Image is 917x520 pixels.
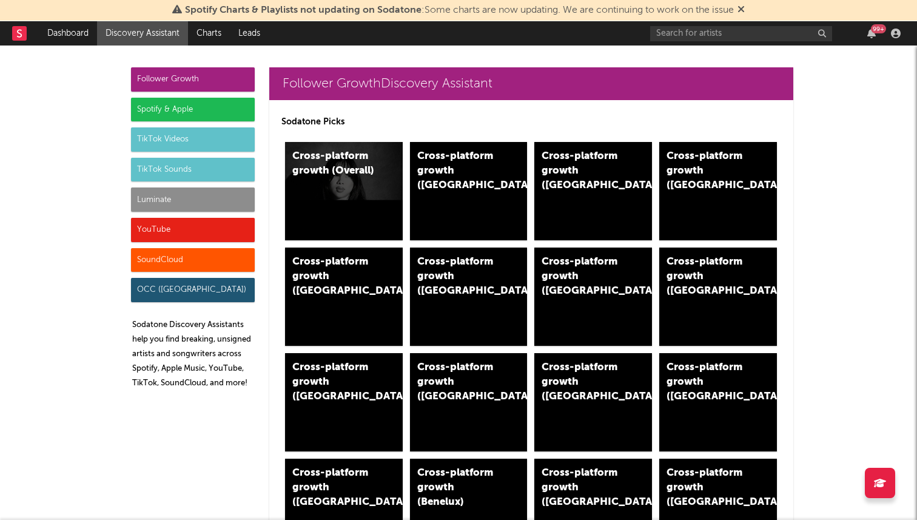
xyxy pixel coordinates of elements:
[542,255,624,299] div: Cross-platform growth ([GEOGRAPHIC_DATA]/GSA)
[417,466,500,510] div: Cross-platform growth (Benelux)
[534,353,652,451] a: Cross-platform growth ([GEOGRAPHIC_DATA])
[269,67,793,100] a: Follower GrowthDiscovery Assistant
[131,127,255,152] div: TikTok Videos
[534,248,652,346] a: Cross-platform growth ([GEOGRAPHIC_DATA]/GSA)
[667,149,749,193] div: Cross-platform growth ([GEOGRAPHIC_DATA])
[659,353,777,451] a: Cross-platform growth ([GEOGRAPHIC_DATA])
[188,21,230,46] a: Charts
[285,248,403,346] a: Cross-platform growth ([GEOGRAPHIC_DATA])
[97,21,188,46] a: Discovery Assistant
[867,29,876,38] button: 99+
[667,255,749,299] div: Cross-platform growth ([GEOGRAPHIC_DATA])
[292,149,375,178] div: Cross-platform growth (Overall)
[185,5,734,15] span: : Some charts are now updating. We are continuing to work on the issue
[667,466,749,510] div: Cross-platform growth ([GEOGRAPHIC_DATA])
[39,21,97,46] a: Dashboard
[131,248,255,272] div: SoundCloud
[410,248,528,346] a: Cross-platform growth ([GEOGRAPHIC_DATA])
[542,360,624,404] div: Cross-platform growth ([GEOGRAPHIC_DATA])
[410,353,528,451] a: Cross-platform growth ([GEOGRAPHIC_DATA])
[285,353,403,451] a: Cross-platform growth ([GEOGRAPHIC_DATA])
[650,26,832,41] input: Search for artists
[131,278,255,302] div: OCC ([GEOGRAPHIC_DATA])
[417,255,500,299] div: Cross-platform growth ([GEOGRAPHIC_DATA])
[131,187,255,212] div: Luminate
[667,360,749,404] div: Cross-platform growth ([GEOGRAPHIC_DATA])
[542,466,624,510] div: Cross-platform growth ([GEOGRAPHIC_DATA])
[132,318,255,391] p: Sodatone Discovery Assistants help you find breaking, unsigned artists and songwriters across Spo...
[659,142,777,240] a: Cross-platform growth ([GEOGRAPHIC_DATA])
[542,149,624,193] div: Cross-platform growth ([GEOGRAPHIC_DATA])
[230,21,269,46] a: Leads
[659,248,777,346] a: Cross-platform growth ([GEOGRAPHIC_DATA])
[410,142,528,240] a: Cross-platform growth ([GEOGRAPHIC_DATA])
[737,5,745,15] span: Dismiss
[534,142,652,240] a: Cross-platform growth ([GEOGRAPHIC_DATA])
[281,115,781,129] p: Sodatone Picks
[185,5,422,15] span: Spotify Charts & Playlists not updating on Sodatone
[131,98,255,122] div: Spotify & Apple
[292,255,375,299] div: Cross-platform growth ([GEOGRAPHIC_DATA])
[131,218,255,242] div: YouTube
[871,24,886,33] div: 99 +
[417,149,500,193] div: Cross-platform growth ([GEOGRAPHIC_DATA])
[131,158,255,182] div: TikTok Sounds
[285,142,403,240] a: Cross-platform growth (Overall)
[292,360,375,404] div: Cross-platform growth ([GEOGRAPHIC_DATA])
[131,67,255,92] div: Follower Growth
[417,360,500,404] div: Cross-platform growth ([GEOGRAPHIC_DATA])
[292,466,375,510] div: Cross-platform growth ([GEOGRAPHIC_DATA])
